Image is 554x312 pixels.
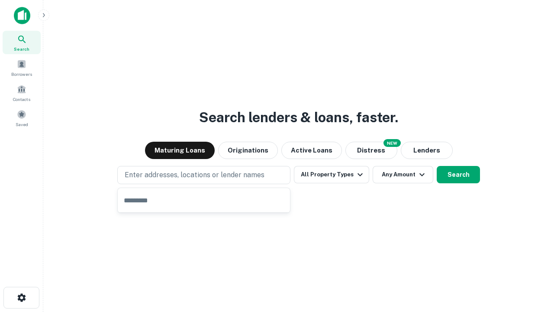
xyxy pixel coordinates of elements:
button: All Property Types [294,166,369,183]
a: Borrowers [3,56,41,79]
button: Originations [218,142,278,159]
button: Maturing Loans [145,142,215,159]
iframe: Chat Widget [511,243,554,284]
span: Contacts [13,96,30,103]
p: Enter addresses, locations or lender names [125,170,264,180]
img: capitalize-icon.png [14,7,30,24]
button: Enter addresses, locations or lender names [117,166,290,184]
a: Search [3,31,41,54]
a: Contacts [3,81,41,104]
button: Search distressed loans with lien and other non-mortgage details. [345,142,397,159]
span: Borrowers [11,71,32,78]
span: Saved [16,121,28,128]
span: Search [14,45,29,52]
a: Saved [3,106,41,130]
h3: Search lenders & loans, faster. [199,107,398,128]
button: Lenders [401,142,453,159]
button: Search [437,166,480,183]
div: NEW [383,139,401,147]
button: Any Amount [373,166,433,183]
button: Active Loans [281,142,342,159]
